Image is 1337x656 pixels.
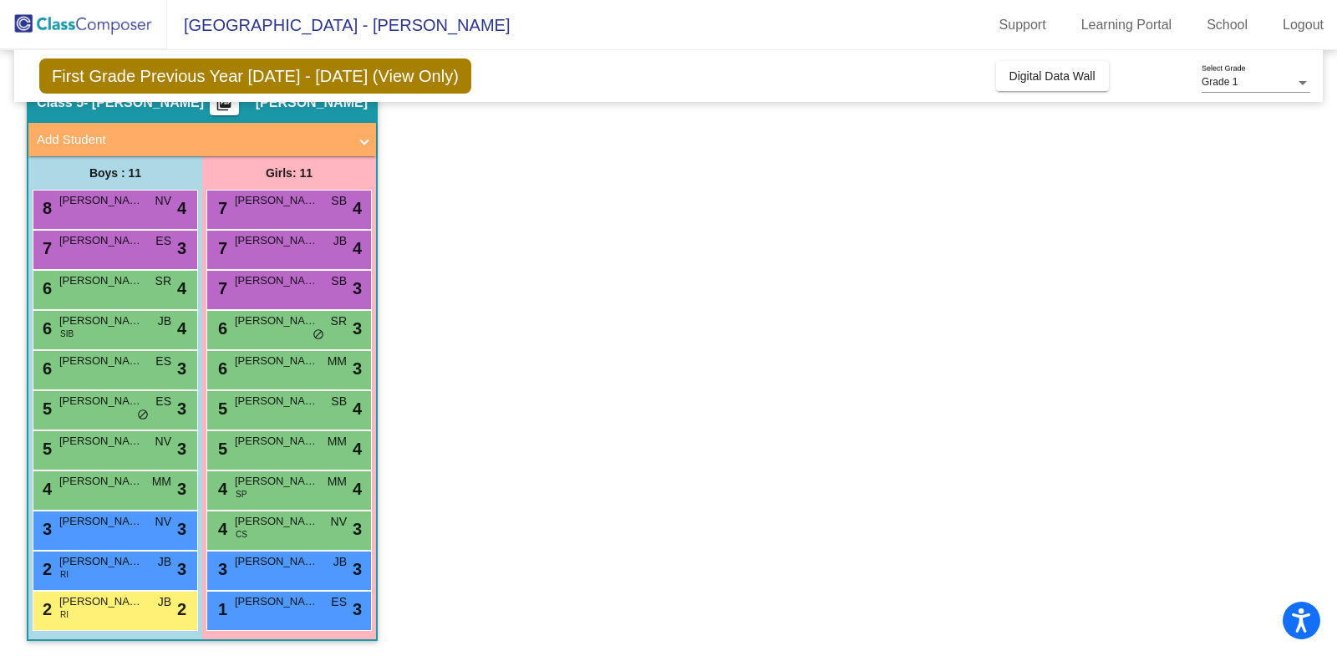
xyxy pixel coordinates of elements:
span: 4 [353,396,362,421]
span: [PERSON_NAME] [235,393,318,409]
span: 5 [38,440,52,458]
span: [GEOGRAPHIC_DATA] - [PERSON_NAME] [167,12,510,38]
span: do_not_disturb_alt [313,328,324,342]
span: 3 [38,520,52,538]
span: 3 [353,276,362,301]
span: [PERSON_NAME] [PERSON_NAME] [59,313,143,329]
span: JB [158,593,171,611]
span: 3 [177,557,186,582]
span: 7 [214,279,227,297]
span: 3 [177,476,186,501]
span: [PERSON_NAME] [59,433,143,450]
span: JB [158,313,171,330]
span: JB [333,232,347,250]
span: MM [328,353,347,370]
span: Grade 1 [1202,76,1238,88]
span: do_not_disturb_alt [137,409,149,422]
span: CS [236,528,247,541]
span: 5 [214,399,227,418]
span: First Grade Previous Year [DATE] - [DATE] (View Only) [39,58,471,94]
span: MM [328,433,347,450]
span: [PERSON_NAME] [235,313,318,329]
span: 6 [38,359,52,378]
span: 7 [214,199,227,217]
span: 3 [177,356,186,381]
span: MM [152,473,171,491]
a: Support [986,12,1060,38]
span: [PERSON_NAME] [235,433,318,450]
span: 3 [353,316,362,341]
span: 4 [214,520,227,538]
span: 4 [38,480,52,498]
span: 3 [214,560,227,578]
span: 2 [38,600,52,618]
span: [PERSON_NAME] [235,553,318,570]
a: Learning Portal [1068,12,1186,38]
span: SIB [60,328,74,340]
span: ES [331,593,347,611]
span: 8 [38,199,52,217]
span: [PERSON_NAME] [PERSON_NAME] [59,272,143,289]
span: [PERSON_NAME] [59,593,143,610]
span: [PERSON_NAME] [59,553,143,570]
span: [PERSON_NAME] [235,473,318,490]
span: [PERSON_NAME] [235,513,318,530]
span: - [PERSON_NAME] [84,94,204,111]
span: 4 [177,196,186,221]
span: 4 [177,316,186,341]
span: 4 [353,436,362,461]
span: NV [155,433,171,450]
span: 6 [38,279,52,297]
a: School [1193,12,1261,38]
span: 6 [38,319,52,338]
span: NV [331,513,347,531]
span: 7 [38,239,52,257]
span: Class 5 [37,94,84,111]
span: 7 [214,239,227,257]
span: 4 [214,480,227,498]
div: Boys : 11 [28,156,202,190]
span: 3 [177,516,186,542]
span: [PERSON_NAME] [256,94,368,111]
span: [PERSON_NAME] [59,473,143,490]
span: 1 [214,600,227,618]
span: [PERSON_NAME] [59,513,143,530]
span: [PERSON_NAME] [59,232,143,249]
span: [PERSON_NAME] [59,393,143,409]
button: Digital Data Wall [996,61,1109,91]
span: SR [331,313,347,330]
span: SR [155,272,171,290]
span: JB [333,553,347,571]
span: [PERSON_NAME] [235,593,318,610]
span: RI [60,568,69,581]
span: 3 [177,436,186,461]
mat-expansion-panel-header: Add Student [28,123,376,156]
span: 6 [214,319,227,338]
span: [PERSON_NAME] [235,272,318,289]
span: 3 [177,396,186,421]
span: 6 [214,359,227,378]
button: Print Students Details [210,90,239,115]
span: 3 [353,597,362,622]
span: SB [331,272,347,290]
span: JB [158,553,171,571]
span: ES [155,353,171,370]
span: NV [155,192,171,210]
span: 4 [353,236,362,261]
span: 4 [177,276,186,301]
span: SP [236,488,247,501]
span: NV [155,513,171,531]
span: ES [155,232,171,250]
span: RI [60,608,69,621]
span: 3 [353,516,362,542]
span: Digital Data Wall [1009,69,1096,83]
span: 5 [214,440,227,458]
span: ES [155,393,171,410]
span: [PERSON_NAME] [235,353,318,369]
span: 2 [177,597,186,622]
span: 3 [353,356,362,381]
div: Girls: 11 [202,156,376,190]
span: 2 [38,560,52,578]
a: Logout [1269,12,1337,38]
span: [PERSON_NAME] [59,192,143,209]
